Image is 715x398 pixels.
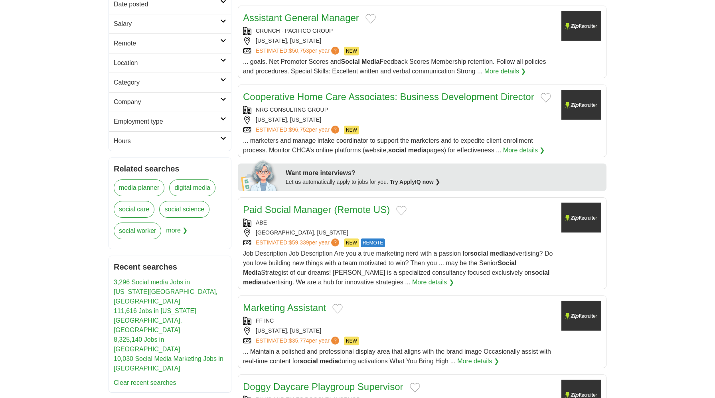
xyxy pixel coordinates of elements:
[331,47,339,55] span: ?
[243,269,261,276] strong: Media
[561,301,601,331] img: Company logo
[243,250,553,286] span: Job Description Job Description Are you a true marketing nerd with a passion for advertising? Do ...
[243,381,403,392] a: Doggy Daycare Playgroup Supervisor
[341,58,359,65] strong: Social
[114,39,220,48] h2: Remote
[109,112,231,131] a: Employment type
[289,47,309,54] span: $50,753
[531,269,549,276] strong: social
[114,201,154,218] a: social care
[344,238,359,247] span: NEW
[412,278,454,287] a: More details ❯
[344,126,359,134] span: NEW
[114,58,220,68] h2: Location
[388,147,406,154] strong: social
[243,137,533,154] span: ... marketers and manage intake coordinator to support the marketers and to expedite client enrol...
[243,12,359,23] a: Assistant General Manager
[320,358,338,365] strong: media
[256,126,341,134] a: ESTIMATED:$96,752per year?
[561,203,601,232] img: Company logo
[114,355,223,372] a: 10,030 Social Media Marketing Jobs in [GEOGRAPHIC_DATA]
[243,219,555,227] div: ABE
[286,178,602,186] div: Let us automatically apply to jobs for you.
[365,14,376,24] button: Add to favorite jobs
[256,337,341,345] a: ESTIMATED:$35,774per year?
[289,337,309,344] span: $35,774
[256,238,341,247] a: ESTIMATED:$59,339per year?
[114,78,220,87] h2: Category
[344,337,359,345] span: NEW
[243,229,555,237] div: [GEOGRAPHIC_DATA], [US_STATE]
[331,126,339,134] span: ?
[457,357,499,366] a: More details ❯
[114,19,220,29] h2: Salary
[241,159,280,191] img: apply-iq-scientist.png
[243,327,555,335] div: [US_STATE], [US_STATE]
[114,163,226,175] h2: Related searches
[390,179,440,185] a: Try ApplyIQ now ❯
[243,58,546,75] span: ... goals. Net Promoter Scores and Feedback Scores Membership retention. Follow all policies and ...
[331,337,339,345] span: ?
[114,179,164,196] a: media planner
[109,14,231,33] a: Salary
[114,261,226,273] h2: Recent searches
[243,106,555,114] div: NRG CONSULTING GROUP
[114,117,220,126] h2: Employment type
[361,58,379,65] strong: Media
[243,37,555,45] div: [US_STATE], [US_STATE]
[344,47,359,55] span: NEW
[243,204,390,215] a: Paid Social Manager (Remote US)
[109,92,231,112] a: Company
[109,33,231,53] a: Remote
[361,238,385,247] span: REMOTE
[498,260,516,266] strong: Social
[114,379,176,386] a: Clear recent searches
[114,97,220,107] h2: Company
[109,73,231,92] a: Category
[114,336,180,353] a: 8,325,140 Jobs in [GEOGRAPHIC_DATA]
[503,146,545,155] a: More details ❯
[408,147,427,154] strong: media
[243,348,551,365] span: ... Maintain a polished and professional display area that aligns with the brand image Occasional...
[289,239,309,246] span: $59,339
[114,279,217,305] a: 3,296 Social media Jobs in [US_STATE][GEOGRAPHIC_DATA], [GEOGRAPHIC_DATA]
[410,383,420,392] button: Add to favorite jobs
[109,131,231,151] a: Hours
[561,90,601,120] img: Company logo
[470,250,488,257] strong: social
[331,238,339,246] span: ?
[243,116,555,124] div: [US_STATE], [US_STATE]
[243,317,555,325] div: FF INC
[332,304,343,313] button: Add to favorite jobs
[114,307,196,333] a: 111,616 Jobs in [US_STATE][GEOGRAPHIC_DATA], [GEOGRAPHIC_DATA]
[169,179,215,196] a: digital media
[114,223,161,239] a: social worker
[561,11,601,41] img: Company logo
[243,279,261,286] strong: media
[256,47,341,55] a: ESTIMATED:$50,753per year?
[286,168,602,178] div: Want more interviews?
[109,53,231,73] a: Location
[243,91,534,102] a: Cooperative Home Care Associates: Business Development Director
[114,136,220,146] h2: Hours
[484,67,526,76] a: More details ❯
[490,250,508,257] strong: media
[300,358,318,365] strong: social
[243,302,326,313] a: Marketing Assistant
[166,223,188,244] span: more ❯
[243,27,555,35] div: CRUNCH - PACIFICO GROUP
[396,206,407,215] button: Add to favorite jobs
[159,201,209,218] a: social science
[289,126,309,133] span: $96,752
[541,93,551,102] button: Add to favorite jobs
